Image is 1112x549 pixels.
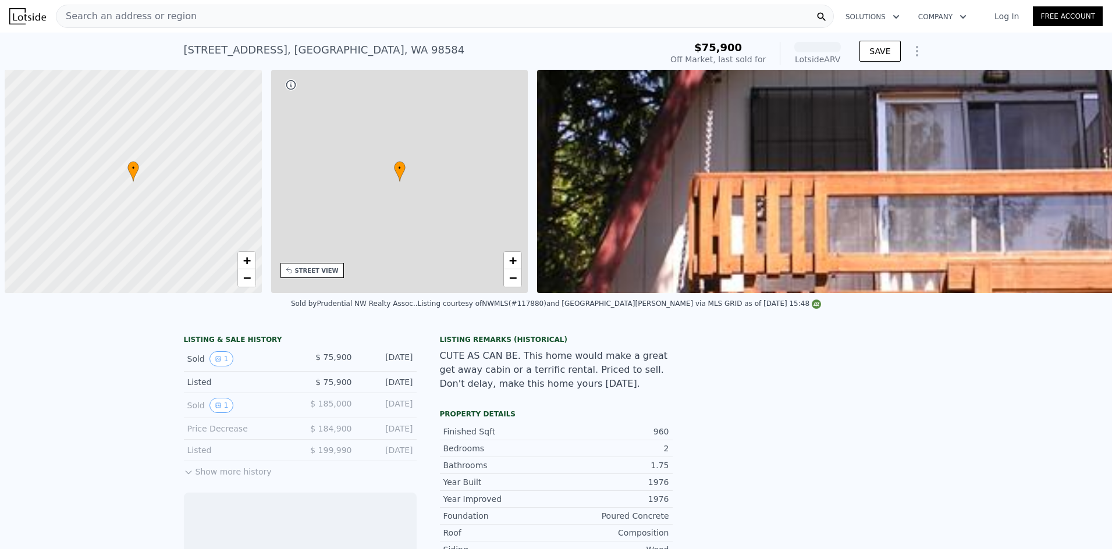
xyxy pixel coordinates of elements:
div: [DATE] [361,423,413,434]
div: Property details [440,409,673,419]
button: Show Options [905,40,929,63]
div: LISTING & SALE HISTORY [184,335,417,347]
a: Zoom out [504,269,521,287]
span: + [509,253,517,268]
div: 1.75 [556,459,669,471]
button: View historical data [209,351,234,366]
a: Log In [980,10,1033,22]
button: Solutions [836,6,909,27]
div: Roof [443,527,556,539]
div: Poured Concrete [556,510,669,522]
div: [DATE] [361,444,413,456]
div: 960 [556,426,669,437]
button: Company [909,6,976,27]
div: 1976 [556,476,669,488]
span: − [509,270,517,285]
div: STREET VIEW [295,266,339,275]
span: $ 75,900 [315,377,351,387]
div: Listed [187,376,291,388]
img: Lotside [9,8,46,24]
div: • [127,161,139,181]
div: Sold by Prudential NW Realty Assoc. . [291,300,418,308]
a: Zoom in [504,252,521,269]
div: Composition [556,527,669,539]
div: Price Decrease [187,423,291,434]
div: Listed [187,444,291,456]
a: Free Account [1033,6,1103,26]
div: Foundation [443,510,556,522]
div: Sold [187,351,291,366]
img: NWMLS Logo [812,300,821,309]
span: $ 185,000 [310,399,351,408]
div: [DATE] [361,351,413,366]
div: Lotside ARV [794,54,841,65]
div: Listing Remarks (Historical) [440,335,673,344]
span: • [394,163,406,173]
div: Finished Sqft [443,426,556,437]
span: $ 199,990 [310,445,351,455]
div: Bedrooms [443,443,556,454]
div: [DATE] [361,398,413,413]
div: [DATE] [361,376,413,388]
div: 1976 [556,493,669,505]
button: SAVE [859,41,900,62]
div: [STREET_ADDRESS] , [GEOGRAPHIC_DATA] , WA 98584 [184,42,465,58]
a: Zoom out [238,269,255,287]
button: Show more history [184,461,272,477]
span: − [243,270,250,285]
div: 2 [556,443,669,454]
span: $ 75,900 [315,352,351,362]
span: Search an address or region [56,9,197,23]
div: Off Market, last sold for [670,54,766,65]
div: Year Built [443,476,556,488]
div: • [394,161,406,181]
span: • [127,163,139,173]
span: $75,900 [694,41,742,54]
div: Year Improved [443,493,556,505]
span: $ 184,900 [310,424,351,433]
a: Zoom in [238,252,255,269]
button: View historical data [209,398,234,413]
div: CUTE AS CAN BE. This home would make a great get away cabin or a terrific rental. Priced to sell.... [440,349,673,391]
div: Sold [187,398,291,413]
div: Bathrooms [443,459,556,471]
span: + [243,253,250,268]
div: Listing courtesy of NWMLS (#117880) and [GEOGRAPHIC_DATA][PERSON_NAME] via MLS GRID as of [DATE] ... [418,300,822,308]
